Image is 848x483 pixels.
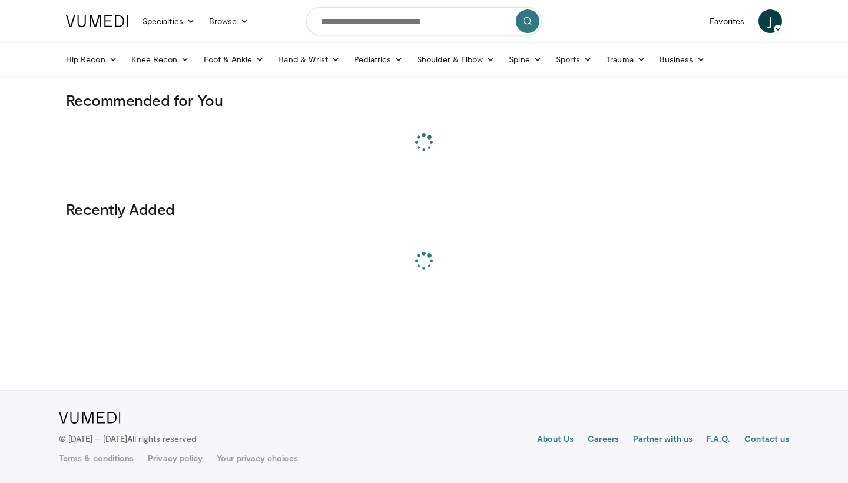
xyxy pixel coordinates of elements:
a: Trauma [599,48,652,71]
span: All rights reserved [127,434,196,444]
a: Careers [588,433,619,447]
a: Knee Recon [124,48,197,71]
h3: Recently Added [66,200,782,219]
a: F.A.Q. [707,433,730,447]
a: About Us [537,433,574,447]
a: Browse [202,9,256,33]
a: Hand & Wrist [271,48,347,71]
a: Foot & Ankle [197,48,271,71]
a: Contact us [744,433,789,447]
a: Shoulder & Elbow [410,48,502,71]
a: Spine [502,48,548,71]
a: Pediatrics [347,48,410,71]
a: Specialties [135,9,202,33]
p: © [DATE] – [DATE] [59,433,197,445]
a: J [758,9,782,33]
img: VuMedi Logo [66,15,128,27]
input: Search topics, interventions [306,7,542,35]
a: Sports [549,48,599,71]
a: Partner with us [633,433,693,447]
a: Business [652,48,713,71]
a: Your privacy choices [217,452,297,464]
h3: Recommended for You [66,91,782,110]
a: Privacy policy [148,452,203,464]
a: Hip Recon [59,48,124,71]
a: Favorites [703,9,751,33]
a: Terms & conditions [59,452,134,464]
img: VuMedi Logo [59,412,121,424]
